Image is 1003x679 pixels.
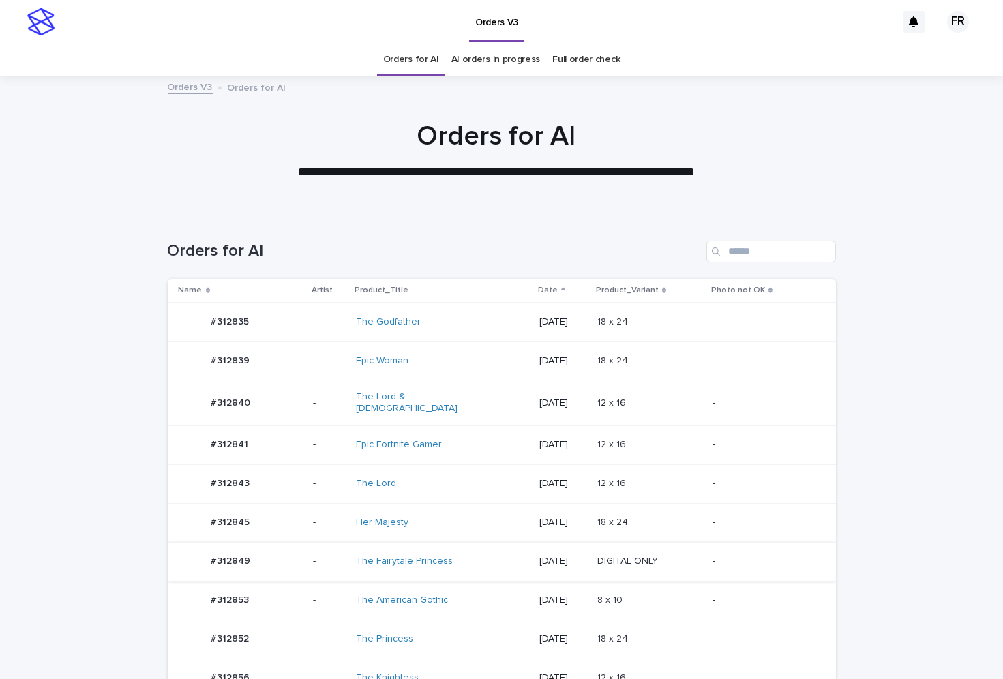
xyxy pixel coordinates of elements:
[356,478,396,489] a: The Lord
[228,79,286,94] p: Orders for AI
[451,44,541,76] a: AI orders in progress
[27,8,55,35] img: stacker-logo-s-only.png
[313,478,345,489] p: -
[313,439,345,451] p: -
[539,594,586,606] p: [DATE]
[168,503,836,542] tr: #312845#312845 -Her Majesty [DATE]18 x 2418 x 24 -
[211,352,253,367] p: #312839
[713,594,813,606] p: -
[356,439,442,451] a: Epic Fortnite Gamer
[597,514,631,528] p: 18 x 24
[168,380,836,426] tr: #312840#312840 -The Lord & [DEMOGRAPHIC_DATA] [DATE]12 x 1612 x 16 -
[211,553,254,567] p: #312849
[179,283,203,298] p: Name
[313,316,345,328] p: -
[313,633,345,645] p: -
[211,631,252,645] p: #312852
[162,120,830,153] h1: Orders for AI
[211,314,252,328] p: #312835
[313,397,345,409] p: -
[596,283,659,298] p: Product_Variant
[597,475,629,489] p: 12 x 16
[539,633,586,645] p: [DATE]
[597,592,625,606] p: 8 x 10
[168,620,836,659] tr: #312852#312852 -The Princess [DATE]18 x 2418 x 24 -
[597,395,629,409] p: 12 x 16
[539,478,586,489] p: [DATE]
[168,425,836,464] tr: #312841#312841 -Epic Fortnite Gamer [DATE]12 x 1612 x 16 -
[313,594,345,606] p: -
[706,241,836,262] input: Search
[539,355,586,367] p: [DATE]
[597,352,631,367] p: 18 x 24
[713,633,813,645] p: -
[539,517,586,528] p: [DATE]
[597,631,631,645] p: 18 x 24
[713,556,813,567] p: -
[168,241,701,261] h1: Orders for AI
[711,283,765,298] p: Photo not OK
[552,44,620,76] a: Full order check
[356,517,408,528] a: Her Majesty
[713,355,813,367] p: -
[356,391,470,414] a: The Lord & [DEMOGRAPHIC_DATA]
[211,592,252,606] p: #312853
[947,11,969,33] div: FR
[713,316,813,328] p: -
[356,594,448,606] a: The American Gothic
[356,316,421,328] a: The Godfather
[355,283,408,298] p: Product_Title
[168,303,836,342] tr: #312835#312835 -The Godfather [DATE]18 x 2418 x 24 -
[168,342,836,380] tr: #312839#312839 -Epic Woman [DATE]18 x 2418 x 24 -
[211,514,253,528] p: #312845
[168,78,213,94] a: Orders V3
[539,439,586,451] p: [DATE]
[312,283,333,298] p: Artist
[597,314,631,328] p: 18 x 24
[539,316,586,328] p: [DATE]
[313,517,345,528] p: -
[168,581,836,620] tr: #312853#312853 -The American Gothic [DATE]8 x 108 x 10 -
[211,475,253,489] p: #312843
[713,517,813,528] p: -
[168,464,836,503] tr: #312843#312843 -The Lord [DATE]12 x 1612 x 16 -
[538,283,558,298] p: Date
[313,556,345,567] p: -
[211,436,252,451] p: #312841
[356,633,413,645] a: The Princess
[211,395,254,409] p: #312840
[713,397,813,409] p: -
[356,355,408,367] a: Epic Woman
[597,553,661,567] p: DIGITAL ONLY
[383,44,439,76] a: Orders for AI
[713,478,813,489] p: -
[313,355,345,367] p: -
[539,556,586,567] p: [DATE]
[597,436,629,451] p: 12 x 16
[168,542,836,581] tr: #312849#312849 -The Fairytale Princess [DATE]DIGITAL ONLYDIGITAL ONLY -
[713,439,813,451] p: -
[539,397,586,409] p: [DATE]
[356,556,453,567] a: The Fairytale Princess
